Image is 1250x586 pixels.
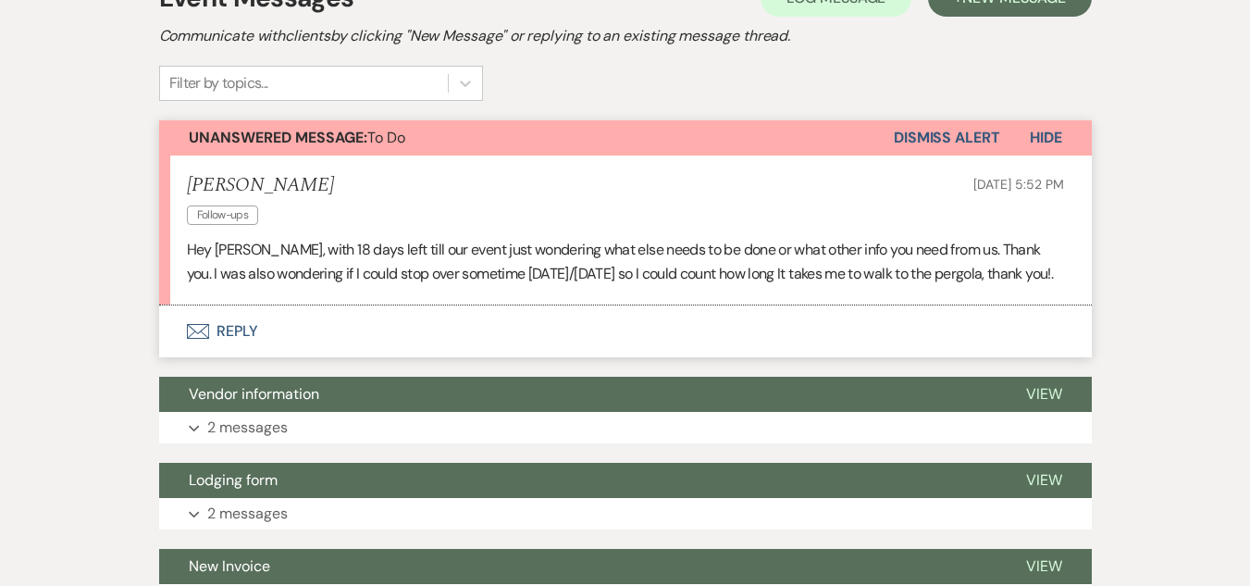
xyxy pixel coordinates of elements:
[189,128,367,147] strong: Unanswered Message:
[996,463,1092,498] button: View
[159,498,1092,530] button: 2 messages
[207,416,288,440] p: 2 messages
[996,549,1092,584] button: View
[169,72,268,94] div: Filter by topics...
[1026,470,1062,490] span: View
[973,176,1063,193] span: [DATE] 5:52 PM
[159,412,1092,443] button: 2 messages
[187,206,259,225] span: Follow-ups
[159,463,996,498] button: Lodging form
[189,384,319,404] span: Vendor information
[189,556,270,576] span: New Invoice
[996,377,1092,412] button: View
[1026,384,1062,404] span: View
[1000,120,1092,156] button: Hide
[207,502,288,526] p: 2 messages
[159,25,1092,47] h2: Communicate with clients by clicking "New Message" or replying to an existing message thread.
[189,470,278,490] span: Lodging form
[187,238,1064,285] p: Hey [PERSON_NAME], with 18 days left till our event just wondering what else needs to be done or ...
[159,120,894,156] button: Unanswered Message:To Do
[159,305,1092,357] button: Reply
[187,174,334,197] h5: [PERSON_NAME]
[894,120,1000,156] button: Dismiss Alert
[1030,128,1062,147] span: Hide
[159,549,996,584] button: New Invoice
[189,128,405,147] span: To Do
[159,377,996,412] button: Vendor information
[1026,556,1062,576] span: View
